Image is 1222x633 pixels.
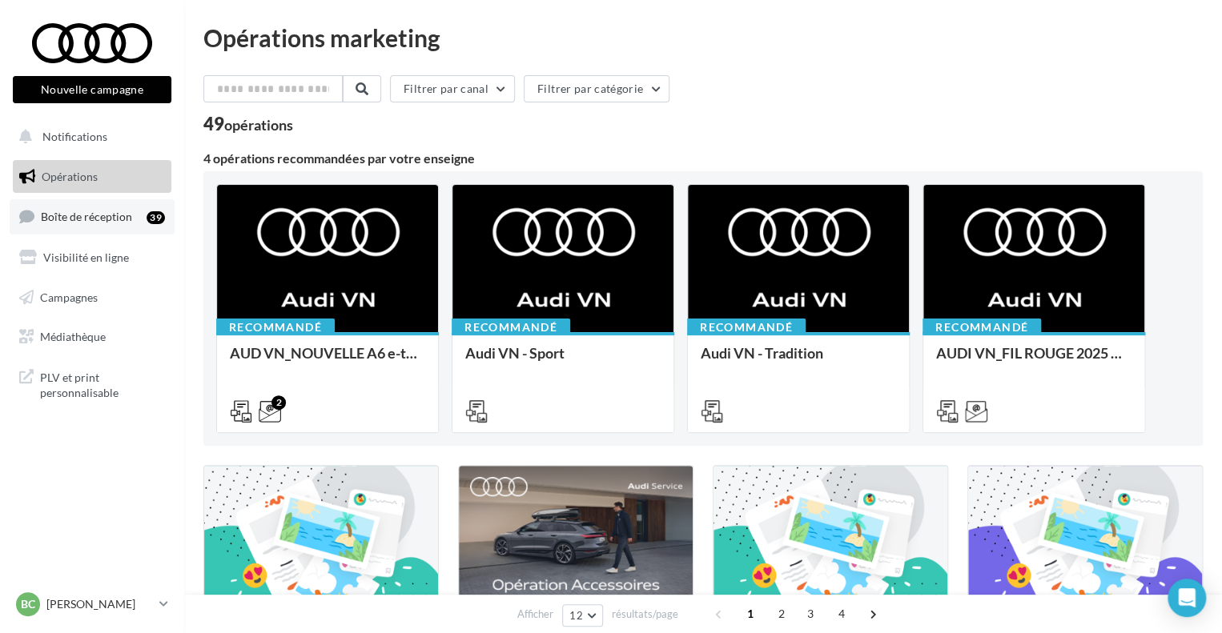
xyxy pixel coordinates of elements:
div: opérations [224,118,293,132]
button: Nouvelle campagne [13,76,171,103]
div: 2 [271,395,286,410]
span: résultats/page [612,607,678,622]
div: Recommandé [687,319,806,336]
span: BC [21,596,35,612]
a: Visibilité en ligne [10,241,175,274]
button: Notifications [10,120,168,154]
div: Audi VN - Sport [465,345,661,377]
a: Médiathèque [10,320,175,354]
div: Audi VN - Tradition [701,345,896,377]
div: Recommandé [216,319,335,336]
button: 12 [562,604,603,627]
div: 49 [203,115,293,133]
a: BC [PERSON_NAME] [13,589,171,619]
a: Boîte de réception39 [10,199,175,234]
a: Opérations [10,160,175,194]
span: 12 [569,609,583,622]
span: Notifications [42,130,107,143]
div: Open Intercom Messenger [1168,579,1206,617]
span: 2 [769,601,794,627]
span: 4 [829,601,854,627]
span: Médiathèque [40,330,106,343]
button: Filtrer par catégorie [524,75,669,102]
div: Opérations marketing [203,26,1203,50]
div: AUDI VN_FIL ROUGE 2025 - A1, Q2, Q3, Q5 et Q4 e-tron [936,345,1132,377]
a: PLV et print personnalisable [10,360,175,407]
span: PLV et print personnalisable [40,367,165,401]
span: Opérations [42,170,98,183]
div: Recommandé [923,319,1041,336]
div: Recommandé [452,319,570,336]
a: Campagnes [10,281,175,314]
p: [PERSON_NAME] [46,596,153,612]
button: Filtrer par canal [390,75,515,102]
span: Campagnes [40,290,98,303]
div: 4 opérations recommandées par votre enseigne [203,152,1203,165]
span: 3 [798,601,823,627]
span: Visibilité en ligne [43,250,129,264]
div: AUD VN_NOUVELLE A6 e-tron [230,345,425,377]
span: Afficher [517,607,553,622]
span: 1 [738,601,763,627]
div: 39 [147,211,165,224]
span: Boîte de réception [41,210,132,223]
